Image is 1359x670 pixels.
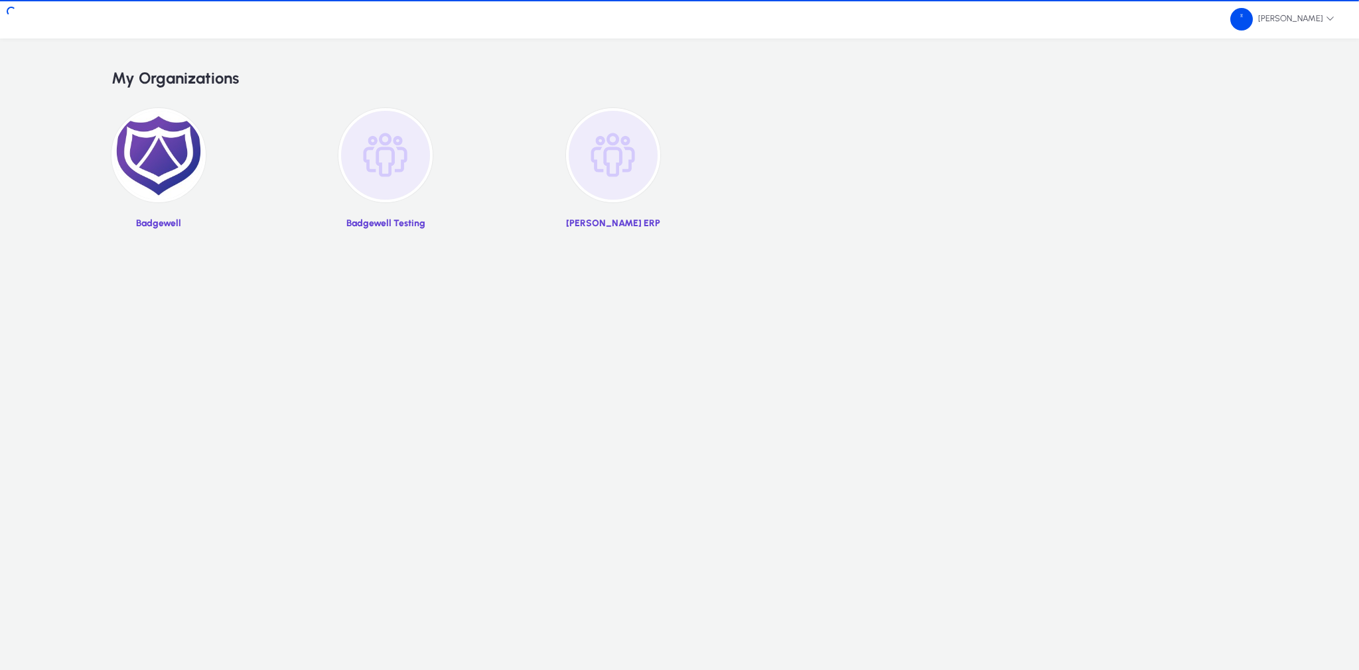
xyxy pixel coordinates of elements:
span: [PERSON_NAME] [1230,8,1334,31]
a: Badgewell Testing [338,108,433,239]
h2: My Organizations [111,69,1248,88]
button: [PERSON_NAME] [1220,7,1345,31]
img: organization-placeholder.png [338,108,433,202]
p: Badgewell Testing [338,218,433,230]
p: Badgewell [111,218,206,230]
p: [PERSON_NAME] ERP [566,218,660,230]
a: [PERSON_NAME] ERP [566,108,660,239]
img: 2.png [111,108,206,202]
img: organization-placeholder.png [566,108,660,202]
a: Badgewell [111,108,206,239]
img: 49.png [1230,8,1253,31]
